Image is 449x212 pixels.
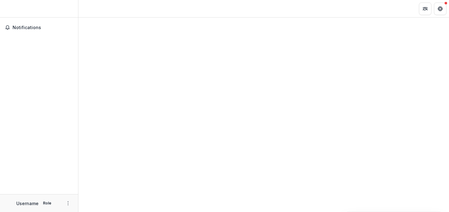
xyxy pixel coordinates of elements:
span: Notifications [13,25,73,30]
p: Username [16,200,39,207]
button: Notifications [3,23,76,33]
p: Role [41,200,53,206]
button: Get Help [434,3,446,15]
button: Partners [419,3,431,15]
button: More [64,199,72,207]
